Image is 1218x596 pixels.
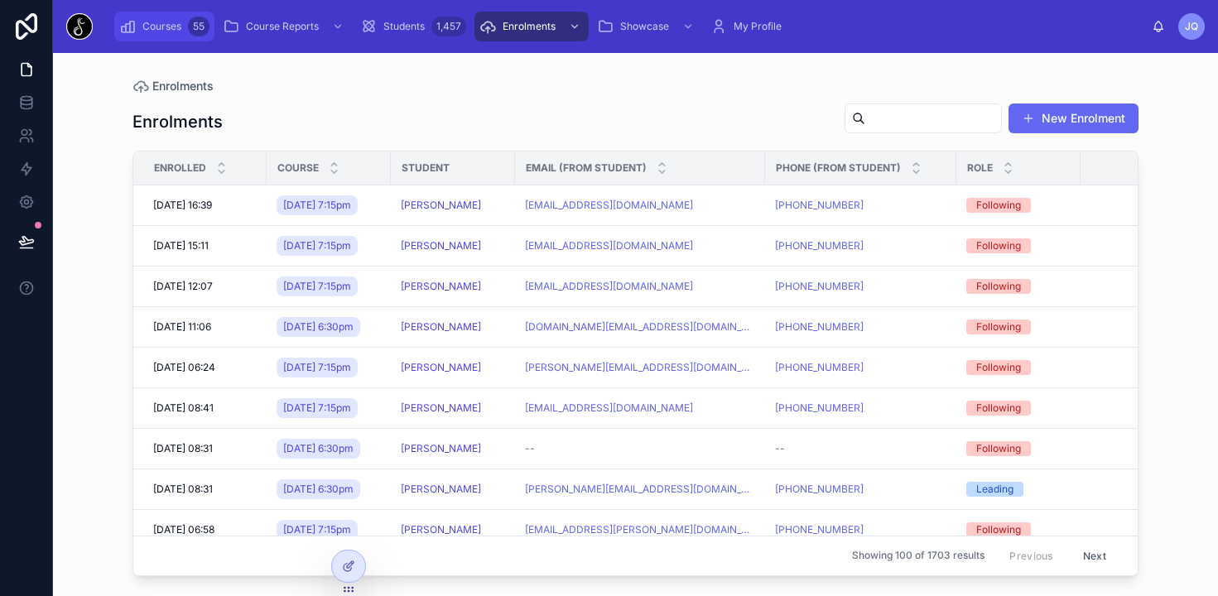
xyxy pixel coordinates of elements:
h1: Enrolments [132,110,223,133]
span: [DATE] 7:15pm [283,361,351,374]
a: [DATE] 16:39 [153,199,257,212]
span: [PERSON_NAME] [401,361,481,374]
span: Enrolments [503,20,556,33]
div: Following [976,238,1021,253]
span: Courses [142,20,181,33]
span: [DATE] 16:39 [153,199,212,212]
a: [EMAIL_ADDRESS][DOMAIN_NAME] [525,199,755,212]
a: $79 [1081,523,1204,536]
a: [DATE] 6:30pm [277,317,360,337]
span: Role [967,161,993,175]
a: [DATE] 7:15pm [277,395,381,421]
a: Following [966,198,1071,213]
a: [DATE] 7:15pm [277,517,381,543]
span: Enrolled [154,161,206,175]
a: [PHONE_NUMBER] [775,361,946,374]
button: New Enrolment [1009,103,1139,133]
a: [PHONE_NUMBER] [775,320,864,334]
a: [PERSON_NAME] [401,199,505,212]
a: Following [966,401,1071,416]
a: [DATE] 7:15pm [277,520,358,540]
a: [DATE] 08:31 [153,483,257,496]
a: [PHONE_NUMBER] [775,239,946,252]
div: scrollable content [106,8,1152,45]
span: [DATE] 06:24 [153,361,215,374]
span: [DATE] 6:30pm [283,483,354,496]
a: Following [966,320,1071,334]
a: Courses55 [114,12,214,41]
a: [PERSON_NAME][EMAIL_ADDRESS][DOMAIN_NAME] [525,361,755,374]
span: [DATE] 08:41 [153,401,214,415]
a: $79 [1081,361,1204,374]
a: $89 [1081,442,1204,455]
a: $89 [1081,483,1204,496]
a: [DATE] 6:30pm [277,479,360,499]
a: [PHONE_NUMBER] [775,320,946,334]
a: [DATE] 6:30pm [277,435,381,462]
a: [DATE] 12:07 [153,280,257,293]
a: [PERSON_NAME] [401,199,481,212]
a: [DATE] 6:30pm [277,314,381,340]
a: [PERSON_NAME] [401,401,505,415]
a: [PHONE_NUMBER] [775,401,946,415]
span: [DATE] 11:06 [153,320,211,334]
a: [EMAIL_ADDRESS][DOMAIN_NAME] [525,239,755,252]
span: Showing 100 of 1703 results [852,550,985,563]
span: Phone (from Student) [776,161,901,175]
a: [DATE] 7:15pm [277,236,358,256]
span: My Profile [734,20,782,33]
a: [PHONE_NUMBER] [775,280,864,293]
a: [EMAIL_ADDRESS][DOMAIN_NAME] [525,280,755,293]
a: [PERSON_NAME] [401,320,481,334]
a: [DATE] 7:15pm [277,273,381,300]
span: Course Reports [246,20,319,33]
a: [DATE] 7:15pm [277,276,358,296]
a: [PERSON_NAME] [401,523,505,536]
a: [PERSON_NAME][EMAIL_ADDRESS][DOMAIN_NAME] [525,483,755,496]
span: [DATE] 06:58 [153,523,214,536]
a: Enrolments [474,12,589,41]
a: [PHONE_NUMBER] [775,523,946,536]
a: [DATE] 7:15pm [277,354,381,381]
a: [DATE] 7:15pm [277,192,381,219]
a: [PHONE_NUMBER] [775,280,946,293]
a: [PHONE_NUMBER] [775,483,864,496]
span: [PERSON_NAME] [401,239,481,252]
a: $89 [1081,239,1204,252]
span: Student [402,161,450,175]
span: Showcase [620,20,669,33]
span: -- [525,442,535,455]
span: [DATE] 7:15pm [283,239,351,252]
span: [DATE] 08:31 [153,483,213,496]
a: [DATE] 6:30pm [277,439,360,459]
a: Students1,457 [355,12,471,41]
span: [DATE] 7:15pm [283,280,351,293]
span: [DATE] 7:15pm [283,199,351,212]
a: Following [966,441,1071,456]
span: [DATE] 15:11 [153,239,209,252]
div: Following [976,360,1021,375]
span: $89 [1081,280,1204,293]
a: $79 [1081,320,1204,334]
span: [PERSON_NAME] [401,401,481,415]
a: -- [775,442,946,455]
img: App logo [66,13,93,40]
div: Leading [976,482,1013,497]
a: $79 [1081,401,1204,415]
a: [EMAIL_ADDRESS][PERSON_NAME][DOMAIN_NAME] [525,523,755,536]
a: [PERSON_NAME] [401,442,505,455]
a: [DATE] 7:15pm [277,358,358,377]
a: [PHONE_NUMBER] [775,401,864,415]
div: Following [976,522,1021,537]
div: 55 [188,17,209,36]
span: JQ [1185,20,1198,33]
a: [EMAIL_ADDRESS][DOMAIN_NAME] [525,401,693,415]
span: [DATE] 08:31 [153,442,213,455]
a: Course Reports [218,12,352,41]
